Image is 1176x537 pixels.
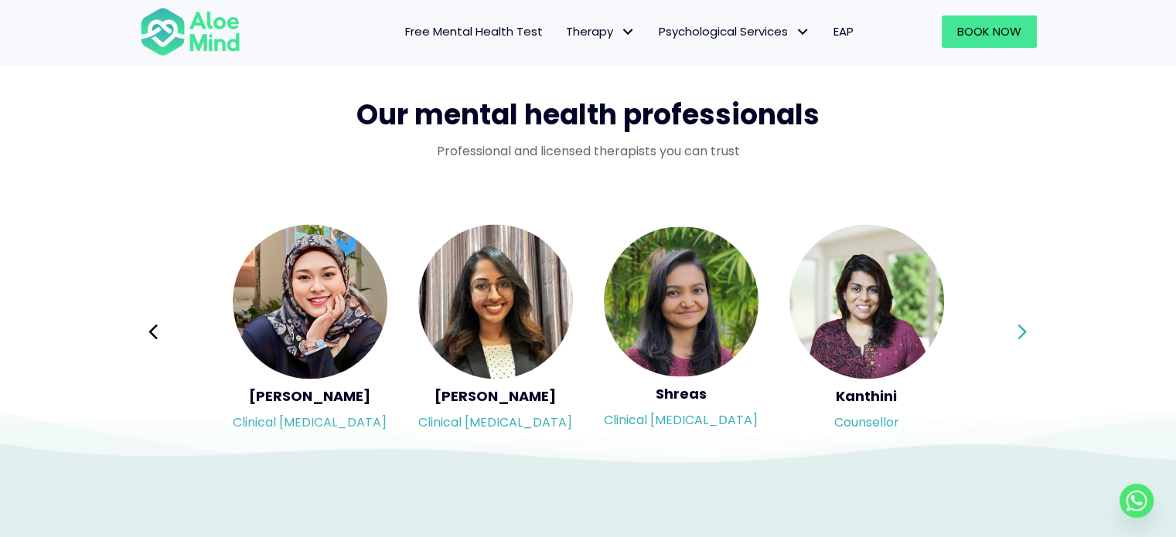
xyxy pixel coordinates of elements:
[957,23,1021,39] span: Book Now
[789,223,944,440] div: Slide 6 of 3
[604,223,758,440] div: Slide 5 of 3
[822,15,865,48] a: EAP
[604,226,758,376] img: <h5>Shreas</h5><p>Clinical Psychologist</p>
[833,23,854,39] span: EAP
[789,224,944,379] img: <h5>Kanthini</h5><p>Counsellor</p>
[418,224,573,439] a: <h5>Anita</h5><p>Clinical Psychologist</p> [PERSON_NAME]Clinical [MEDICAL_DATA]
[140,6,240,57] img: Aloe mind Logo
[792,21,814,43] span: Psychological Services: submenu
[659,23,810,39] span: Psychological Services
[789,386,944,406] h5: Kanthini
[356,95,820,134] span: Our mental health professionals
[394,15,554,48] a: Free Mental Health Test
[1120,484,1154,518] a: Whatsapp
[233,224,387,439] a: <h5>Yasmin</h5><p>Clinical Psychologist</p> [PERSON_NAME]Clinical [MEDICAL_DATA]
[566,23,636,39] span: Therapy
[233,224,387,379] img: <h5>Yasmin</h5><p>Clinical Psychologist</p>
[233,223,387,440] div: Slide 3 of 3
[604,384,758,403] h5: Shreas
[789,224,944,439] a: <h5>Kanthini</h5><p>Counsellor</p> KanthiniCounsellor
[233,386,387,406] h5: [PERSON_NAME]
[418,224,573,379] img: <h5>Anita</h5><p>Clinical Psychologist</p>
[604,226,758,437] a: <h5>Shreas</h5><p>Clinical Psychologist</p> ShreasClinical [MEDICAL_DATA]
[140,142,1037,160] p: Professional and licensed therapists you can trust
[261,15,865,48] nav: Menu
[418,223,573,440] div: Slide 4 of 3
[405,23,543,39] span: Free Mental Health Test
[647,15,822,48] a: Psychological ServicesPsychological Services: submenu
[418,386,573,406] h5: [PERSON_NAME]
[942,15,1037,48] a: Book Now
[554,15,647,48] a: TherapyTherapy: submenu
[617,21,639,43] span: Therapy: submenu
